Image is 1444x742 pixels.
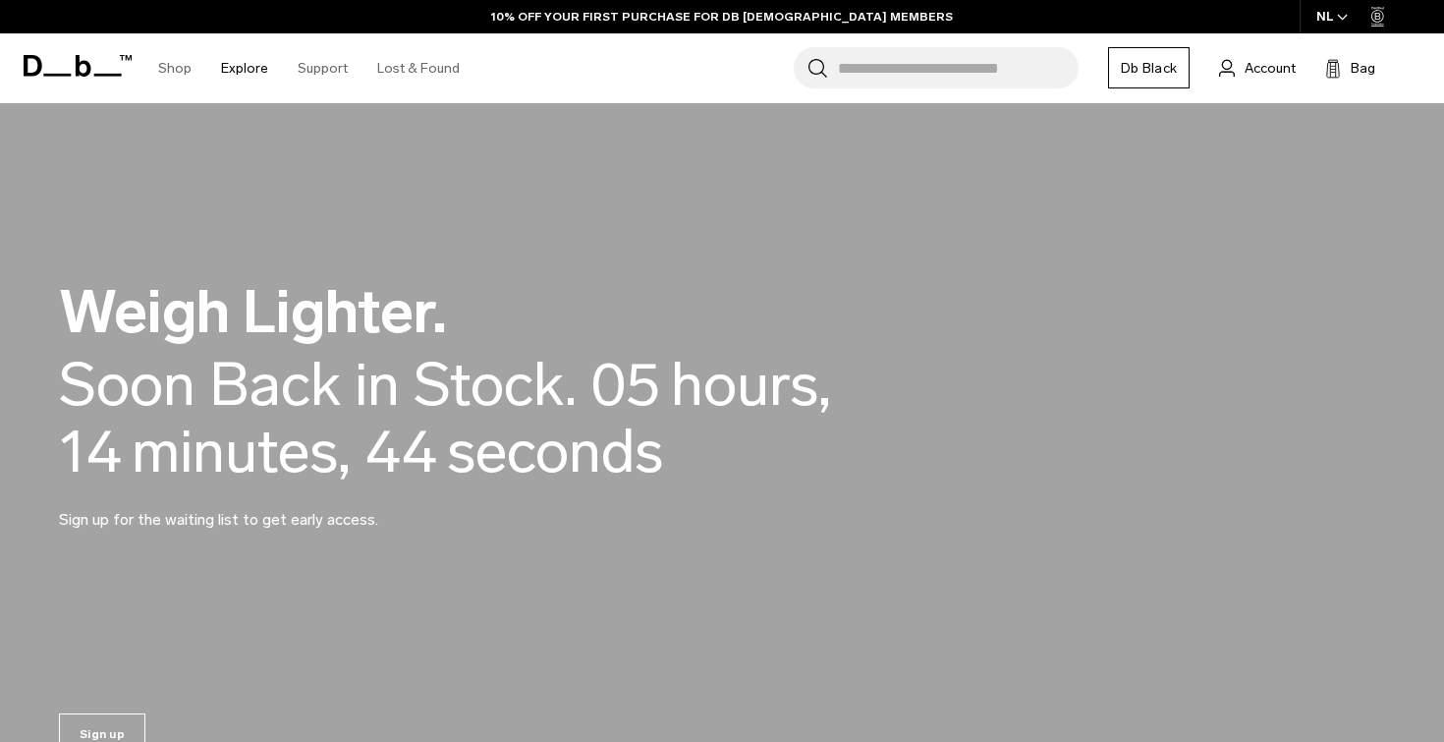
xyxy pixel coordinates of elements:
[338,416,351,487] span: ,
[1351,58,1375,79] span: Bag
[1219,56,1296,80] a: Account
[132,419,351,485] span: minutes
[59,485,530,532] p: Sign up for the waiting list to get early access.
[447,419,663,485] span: seconds
[143,33,474,103] nav: Main Navigation
[1325,56,1375,80] button: Bag
[59,282,943,342] h2: Weigh Lighter.
[59,352,577,418] div: Soon Back in Stock.
[591,352,661,418] span: 05
[365,419,437,485] span: 44
[1245,58,1296,79] span: Account
[1108,47,1190,88] a: Db Black
[158,33,192,103] a: Shop
[491,8,953,26] a: 10% OFF YOUR FIRST PURCHASE FOR DB [DEMOGRAPHIC_DATA] MEMBERS
[377,33,460,103] a: Lost & Found
[298,33,348,103] a: Support
[59,419,122,485] span: 14
[671,352,831,418] span: hours,
[221,33,268,103] a: Explore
